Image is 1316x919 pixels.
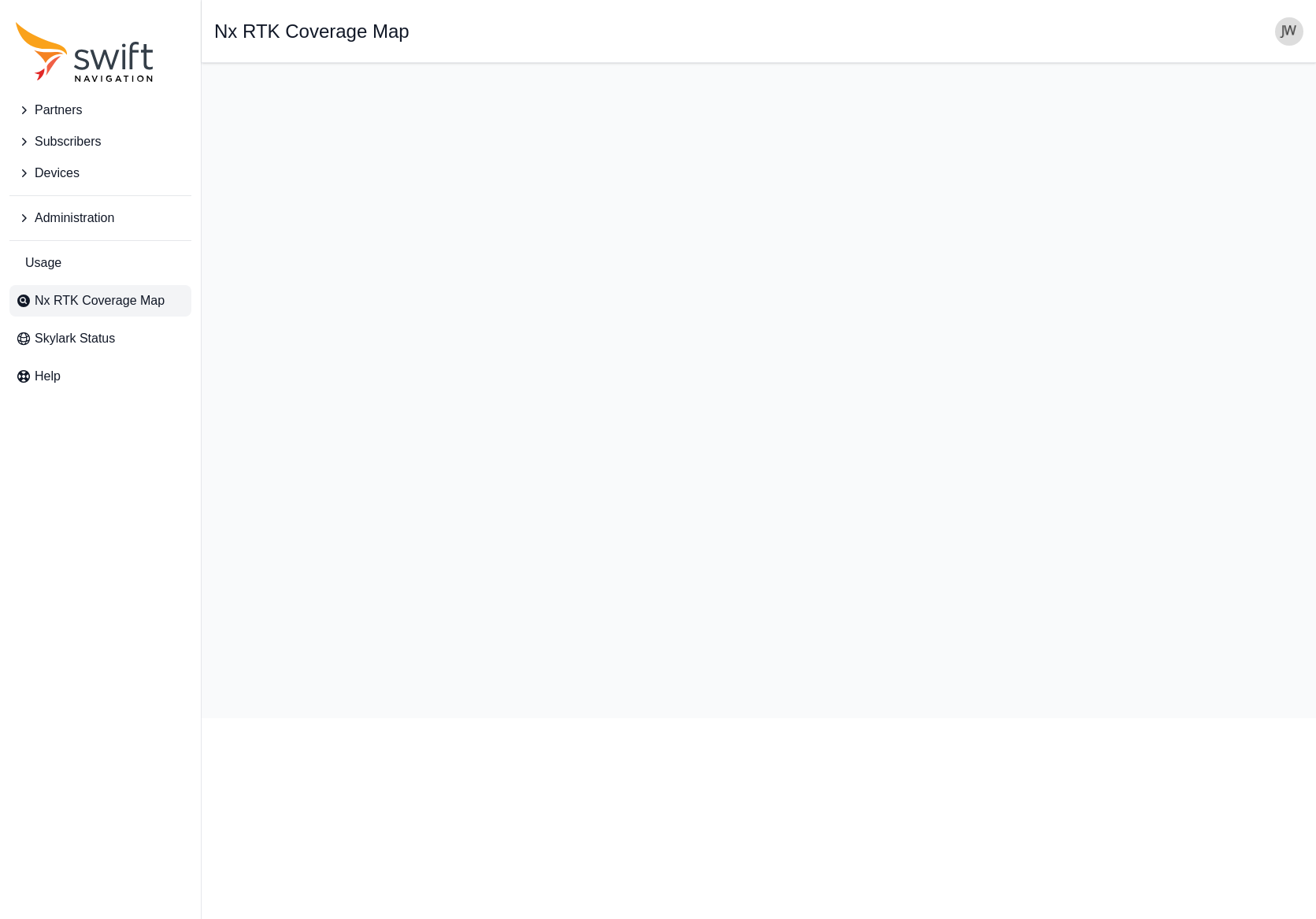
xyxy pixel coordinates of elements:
[9,247,191,279] a: Usage
[35,291,165,310] span: Nx RTK Coverage Map
[35,164,80,183] span: Devices
[9,285,191,317] a: Nx RTK Coverage Map
[9,323,191,354] a: Skylark Status
[9,126,191,157] button: Subscribers
[35,209,114,228] span: Administration
[25,254,61,272] span: Usage
[9,361,191,392] a: Help
[9,202,191,234] button: Administration
[1275,17,1303,46] img: user photo
[214,22,410,41] h1: Nx RTK Coverage Map
[9,94,191,126] button: Partners
[214,76,1303,706] iframe: RTK Map
[9,157,191,189] button: Devices
[35,367,61,386] span: Help
[35,101,82,120] span: Partners
[35,329,115,348] span: Skylark Status
[35,132,101,151] span: Subscribers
